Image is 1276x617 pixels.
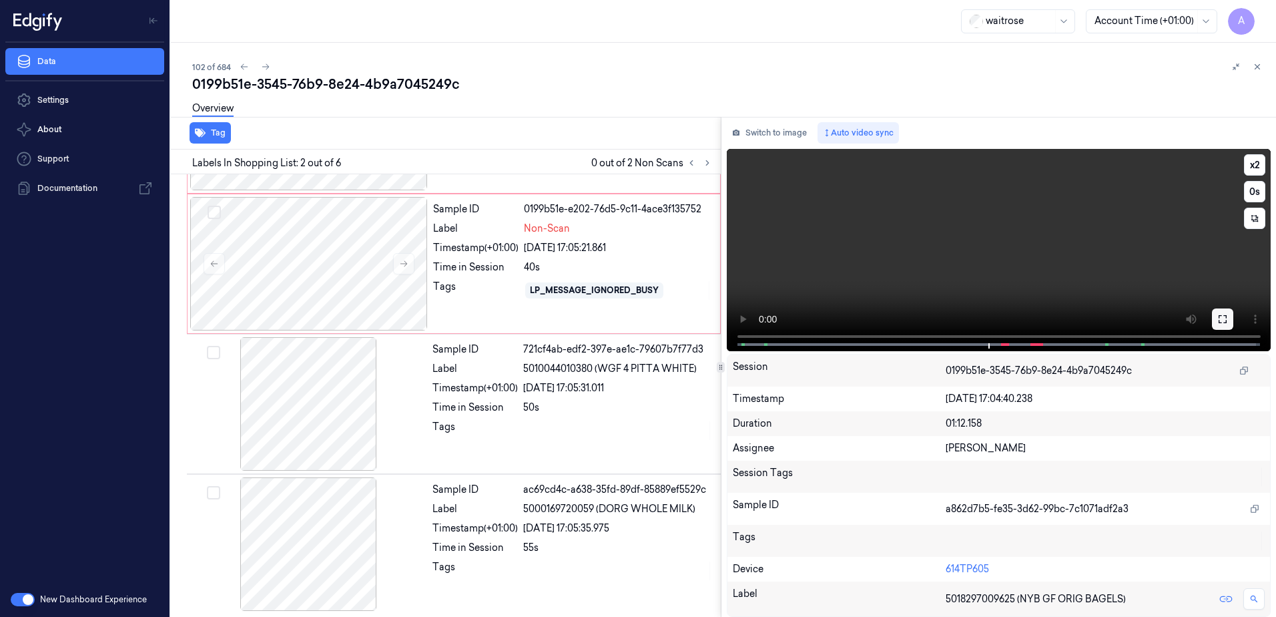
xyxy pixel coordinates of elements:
span: 0 out of 2 Non Scans [591,155,715,171]
div: Label [432,502,518,516]
div: Label [733,587,946,611]
button: Auto video sync [818,122,899,144]
div: 01:12.158 [946,417,1265,431]
span: 102 of 684 [192,61,231,73]
button: x2 [1244,154,1265,176]
a: Settings [5,87,164,114]
button: 0s [1244,181,1265,202]
a: Overview [192,101,234,117]
div: Duration [733,417,946,431]
button: About [5,116,164,143]
span: Non-Scan [524,222,570,236]
div: Label [432,362,518,376]
div: Sample ID [432,483,518,497]
div: Label [433,222,519,236]
button: A [1228,8,1255,35]
button: Switch to image [727,122,812,144]
div: Time in Session [432,541,518,555]
span: 0199b51e-3545-76b9-8e24-4b9a7045249c [946,364,1132,378]
span: 5010044010380 (WGF 4 PITTA WHITE) [523,362,697,376]
button: Tag [190,122,231,144]
div: 55s [523,541,713,555]
div: 0199b51e-3545-76b9-8e24-4b9a7045249c [192,75,1265,93]
div: Tags [733,530,946,552]
div: ac69cd4c-a638-35fd-89df-85889ef5529c [523,483,713,497]
button: Toggle Navigation [143,10,164,31]
span: a862d7b5-fe35-3d62-99bc-7c1071adf2a3 [946,502,1129,516]
div: [DATE] 17:05:21.861 [524,241,712,255]
span: Labels In Shopping List: 2 out of 6 [192,156,341,170]
a: Support [5,146,164,172]
div: [PERSON_NAME] [946,441,1265,455]
div: [DATE] 17:04:40.238 [946,392,1265,406]
div: Tags [433,280,519,301]
div: 721cf4ab-edf2-397e-ae1c-79607b7f77d3 [523,343,713,357]
a: Data [5,48,164,75]
div: 50s [523,401,713,415]
button: Select row [207,486,220,499]
div: 614TP605 [946,562,1265,576]
div: Timestamp [733,392,946,406]
div: Session Tags [733,466,946,487]
div: Session [733,360,946,381]
a: Documentation [5,175,164,202]
div: Assignee [733,441,946,455]
div: Time in Session [432,401,518,415]
span: 5000169720059 (DORG WHOLE MILK) [523,502,695,516]
div: Timestamp (+01:00) [432,381,518,395]
div: [DATE] 17:05:35.975 [523,522,713,536]
div: Tags [432,560,518,582]
div: Timestamp (+01:00) [433,241,519,255]
div: 40s [524,260,712,274]
div: Tags [432,420,518,441]
button: Select row [208,206,221,219]
span: 5018297009625 (NYB GF ORIG BAGELS) [946,592,1126,606]
div: Sample ID [433,202,519,216]
div: Time in Session [433,260,519,274]
div: Device [733,562,946,576]
div: Timestamp (+01:00) [432,522,518,536]
div: LP_MESSAGE_IGNORED_BUSY [530,284,659,296]
div: 0199b51e-e202-76d5-9c11-4ace3f135752 [524,202,712,216]
div: Sample ID [432,343,518,357]
button: Select row [207,346,220,359]
div: [DATE] 17:05:31.011 [523,381,713,395]
div: Sample ID [733,498,946,520]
